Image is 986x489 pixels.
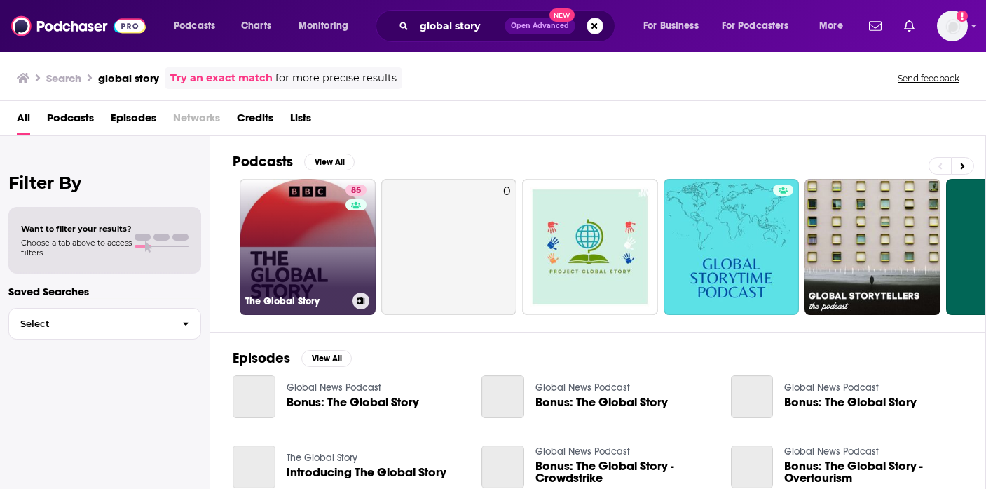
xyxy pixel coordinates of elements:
span: For Business [643,16,699,36]
a: Bonus: The Global Story - Overtourism [731,446,774,488]
span: Logged in as julietmartinBBC [937,11,968,41]
a: 85 [345,185,367,196]
a: Bonus: The Global Story [287,396,419,408]
a: Bonus: The Global Story - Overtourism [784,460,963,484]
a: Introducing The Global Story [287,467,446,478]
h2: Episodes [233,349,290,367]
span: Want to filter your results? [21,224,132,234]
a: All [17,107,30,135]
a: Credits [237,107,273,135]
a: Bonus: The Global Story - Crowdstrike [535,460,714,484]
span: Select [9,319,171,328]
p: Saved Searches [8,285,201,298]
button: open menu [809,15,861,37]
span: Networks [173,107,220,135]
button: Send feedback [893,72,964,84]
a: Global News Podcast [784,446,879,457]
span: Choose a tab above to access filters. [21,238,132,257]
a: Bonus: The Global Story - Crowdstrike [481,446,524,488]
a: 85The Global Story [240,179,376,315]
a: Global News Podcast [535,446,630,457]
h3: The Global Story [245,295,347,307]
img: User Profile [937,11,968,41]
a: PodcastsView All [233,153,355,170]
a: Charts [232,15,280,37]
span: Open Advanced [511,22,569,29]
a: Episodes [111,107,156,135]
div: Search podcasts, credits, & more... [389,10,629,42]
a: Global News Podcast [784,382,879,394]
span: Charts [241,16,271,36]
h2: Podcasts [233,153,293,170]
a: 0 [381,179,517,315]
span: More [819,16,843,36]
button: open menu [713,15,809,37]
span: For Podcasters [722,16,789,36]
h3: Search [46,72,81,85]
button: View All [304,154,355,170]
a: Try an exact match [170,70,273,86]
button: Select [8,308,201,340]
a: Lists [290,107,311,135]
img: Podchaser - Follow, Share and Rate Podcasts [11,13,146,39]
svg: Add a profile image [957,11,968,22]
div: 0 [503,185,511,309]
a: EpisodesView All [233,349,352,367]
button: open menu [164,15,233,37]
a: Global News Podcast [287,382,381,394]
a: Bonus: The Global Story [233,375,275,418]
span: 85 [351,184,361,198]
a: Bonus: The Global Story [731,375,774,418]
h2: Filter By [8,173,201,193]
span: Monitoring [299,16,348,36]
span: for more precise results [275,70,397,86]
button: View All [301,350,352,367]
button: Show profile menu [937,11,968,41]
h3: global story [98,72,159,85]
a: Show notifications dropdown [898,14,920,38]
a: Show notifications dropdown [863,14,887,38]
a: Global News Podcast [535,382,630,394]
span: New [549,8,575,22]
button: open menu [634,15,716,37]
a: Podcasts [47,107,94,135]
a: Introducing The Global Story [233,446,275,488]
a: Bonus: The Global Story [481,375,524,418]
input: Search podcasts, credits, & more... [414,15,505,37]
span: Podcasts [174,16,215,36]
a: Bonus: The Global Story [784,396,917,408]
a: The Global Story [287,452,357,464]
a: Bonus: The Global Story [535,396,668,408]
button: open menu [289,15,367,37]
button: Open AdvancedNew [505,18,575,34]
